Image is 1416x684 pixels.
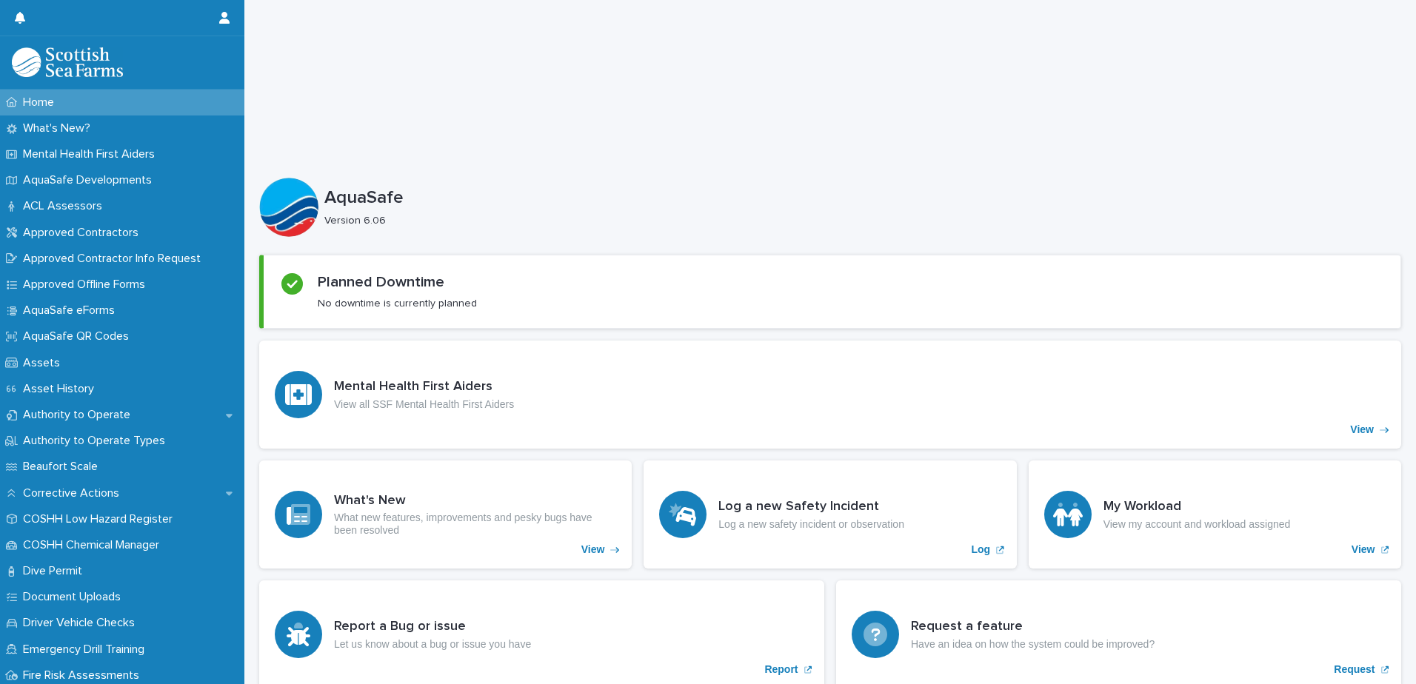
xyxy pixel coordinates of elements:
[17,199,114,213] p: ACL Assessors
[17,564,94,578] p: Dive Permit
[17,460,110,474] p: Beaufort Scale
[911,619,1155,635] h3: Request a feature
[17,147,167,161] p: Mental Health First Aiders
[17,668,151,683] p: Fire Risk Assessments
[318,297,477,310] p: No downtime is currently planned
[17,643,156,657] p: Emergency Drill Training
[17,512,184,526] p: COSHH Low Hazard Register
[17,304,127,318] p: AquaSafe eForms
[17,408,142,422] p: Authority to Operate
[259,341,1401,449] a: View
[718,499,904,515] h3: Log a new Safety Incident
[17,95,66,110] p: Home
[972,543,991,556] p: Log
[17,173,164,187] p: AquaSafe Developments
[1350,423,1374,436] p: View
[334,638,531,651] p: Let us know about a bug or issue you have
[17,121,102,135] p: What's New?
[1103,499,1291,515] h3: My Workload
[17,382,106,396] p: Asset History
[17,329,141,343] p: AquaSafe QR Codes
[911,638,1155,651] p: Have an idea on how the system could be improved?
[17,226,150,240] p: Approved Contractors
[1352,543,1375,556] p: View
[17,356,72,370] p: Assets
[324,187,1395,209] p: AquaSafe
[1029,460,1401,569] a: View
[764,663,798,676] p: Report
[324,215,1389,227] p: Version 6.06
[17,486,131,500] p: Corrective Actions
[334,512,616,537] p: What new features, improvements and pesky bugs have been resolved
[644,460,1016,569] a: Log
[1103,518,1291,531] p: View my account and workload assigned
[17,590,133,604] p: Document Uploads
[17,278,157,292] p: Approved Offline Forms
[259,460,632,569] a: View
[12,47,123,77] img: bPIBxiqnSb2ggTQWdOVV
[318,273,444,291] h2: Planned Downtime
[334,493,616,509] h3: What's New
[17,434,177,448] p: Authority to Operate Types
[17,616,147,630] p: Driver Vehicle Checks
[17,538,171,552] p: COSHH Chemical Manager
[334,619,531,635] h3: Report a Bug or issue
[581,543,605,556] p: View
[334,379,514,395] h3: Mental Health First Aiders
[1334,663,1375,676] p: Request
[17,252,213,266] p: Approved Contractor Info Request
[334,398,514,411] p: View all SSF Mental Health First Aiders
[718,518,904,531] p: Log a new safety incident or observation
